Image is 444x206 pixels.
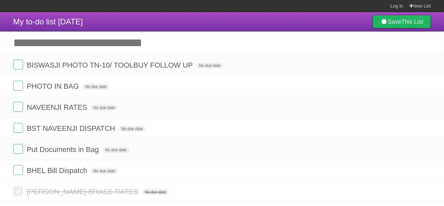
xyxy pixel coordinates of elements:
span: My to-do list [DATE] [13,17,83,26]
span: BST NAVEENJI DISPATCH [27,124,117,132]
span: No due date [91,105,118,111]
label: Done [13,60,23,70]
span: No due date [119,126,145,132]
label: Done [13,102,23,112]
label: Done [13,81,23,91]
span: No due date [196,63,223,69]
label: Done [13,123,23,133]
span: No due date [102,147,129,153]
span: NAVEENJI RATES [27,103,89,111]
span: BHEL Bill Dispatch [27,166,89,175]
span: No due date [91,168,118,174]
span: [PERSON_NAME] BRASS RATES [27,188,140,196]
label: Done [13,144,23,154]
a: SaveThis List [373,15,431,28]
span: PHOTO IN BAG [27,82,81,90]
span: Put Documents in Bag [27,145,100,154]
b: This List [401,18,423,25]
span: BISWASJI PHOTO TN-10/ TOOLBUY FOLLOW UP [27,61,195,69]
span: No due date [142,189,169,195]
span: No due date [83,84,109,90]
label: Done [13,186,23,196]
label: Done [13,165,23,175]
